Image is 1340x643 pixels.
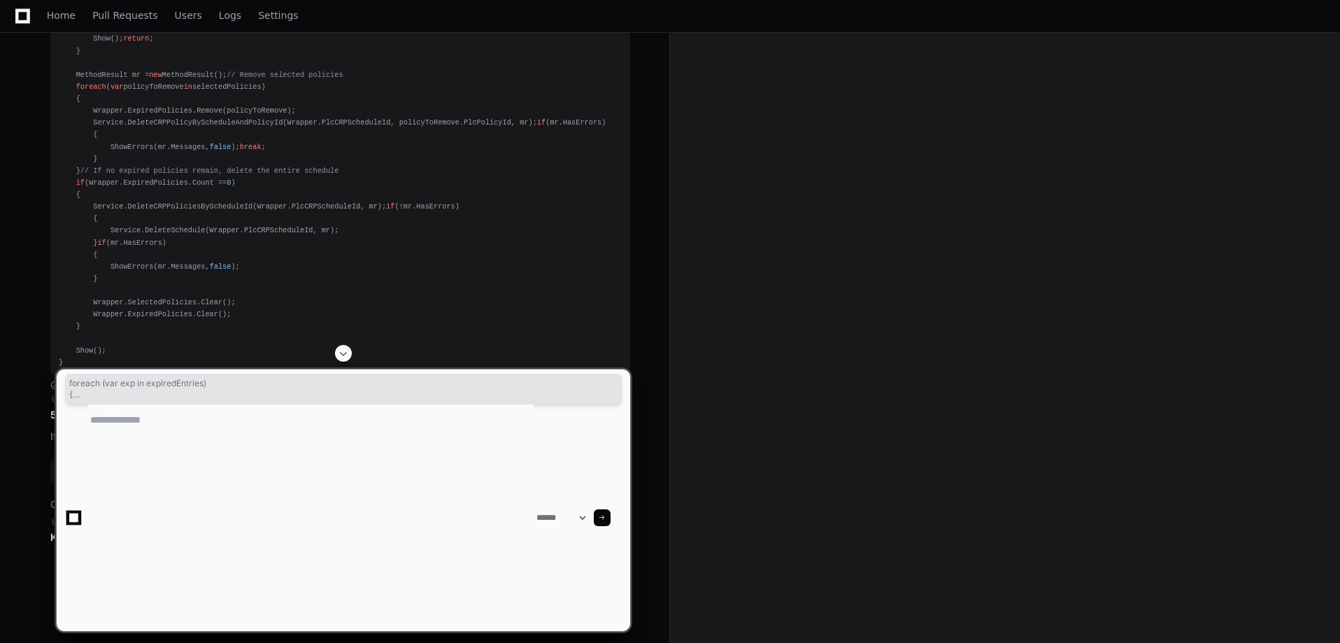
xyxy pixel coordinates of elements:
span: return [123,34,149,43]
span: 0 [227,178,231,187]
span: break [240,143,262,151]
span: false [210,143,231,151]
span: foreach (var exp in expiredEntries) { if (exp.PlcCRPScheduleId == Wrapper.PlcCRPScheduleId) { CRP... [69,378,618,400]
span: Users [175,11,202,20]
span: new [149,71,162,79]
span: if [97,239,106,247]
span: // If no expired policies remain, delete the entire schedule [80,167,339,175]
span: foreach [76,83,106,91]
span: var [111,83,123,91]
span: false [210,262,231,271]
span: Pull Requests [92,11,157,20]
span: if [386,202,394,211]
span: // Remove selected policies [227,71,343,79]
span: Logs [219,11,241,20]
span: Settings [258,11,298,20]
span: in [184,83,192,91]
span: if [76,178,85,187]
span: Home [47,11,76,20]
span: if [537,118,546,127]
